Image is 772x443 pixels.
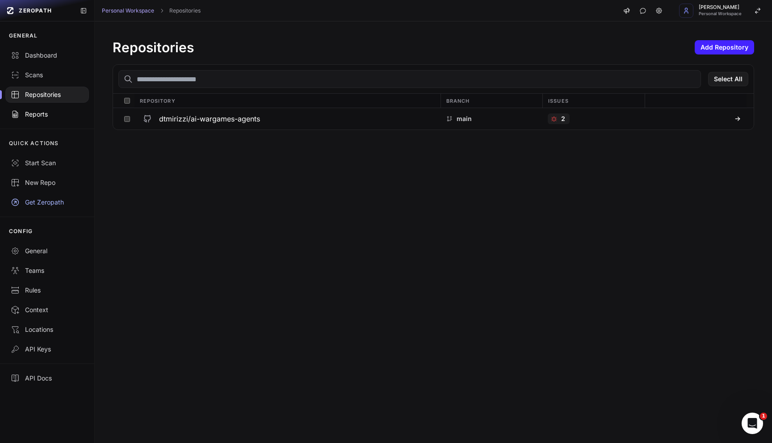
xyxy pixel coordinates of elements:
span: 1 [760,413,767,420]
a: ZEROPATH [4,4,73,18]
div: Repositories [11,90,84,99]
a: Repositories [169,7,201,14]
div: Repository [134,94,441,108]
div: API Keys [11,345,84,354]
div: Dashboard [11,51,84,60]
div: Get Zeropath [11,198,84,207]
p: main [457,114,472,123]
div: Locations [11,325,84,334]
div: New Repo [11,178,84,187]
p: CONFIG [9,228,33,235]
div: Reports [11,110,84,119]
div: Issues [542,94,644,108]
nav: breadcrumb [102,7,201,14]
a: Personal Workspace [102,7,154,14]
button: Add Repository [695,40,754,54]
h3: dtmirizzi/ai-wargames-agents [159,113,260,124]
button: dtmirizzi/ai-wargames-agents [134,108,441,130]
div: Context [11,305,84,314]
p: GENERAL [9,32,38,39]
p: 2 [561,114,565,123]
iframe: Intercom live chat [742,413,763,434]
div: Start Scan [11,159,84,167]
div: API Docs [11,374,84,383]
h1: Repositories [113,39,194,55]
p: QUICK ACTIONS [9,140,59,147]
div: Scans [11,71,84,79]
button: Select All [708,72,748,86]
svg: chevron right, [159,8,165,14]
span: [PERSON_NAME] [699,5,742,10]
div: Teams [11,266,84,275]
span: Personal Workspace [699,12,742,16]
div: Branch [441,94,542,108]
div: General [11,247,84,255]
div: dtmirizzi/ai-wargames-agents main 2 [113,108,754,130]
span: ZEROPATH [19,7,52,14]
div: Rules [11,286,84,295]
